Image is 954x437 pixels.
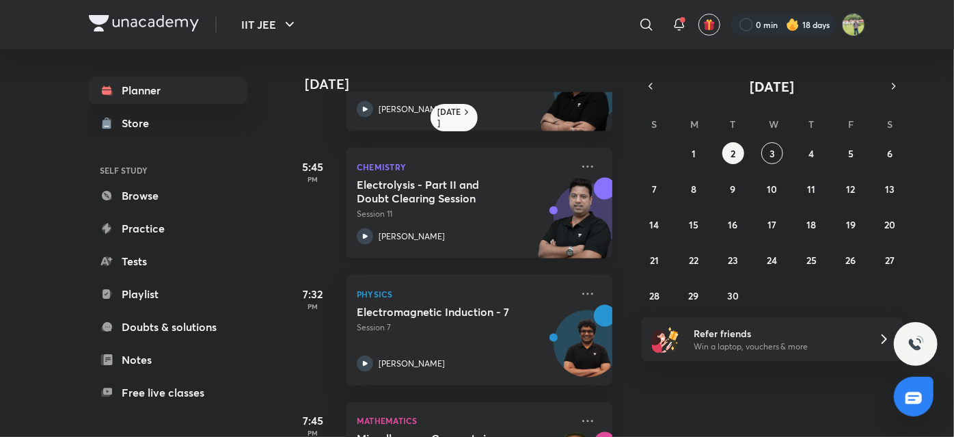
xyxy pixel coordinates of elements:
a: Doubts & solutions [89,313,247,341]
img: ttu [908,336,924,352]
abbr: Saturday [887,118,892,131]
abbr: September 21, 2025 [650,254,659,267]
button: September 26, 2025 [840,249,862,271]
img: unacademy [537,178,612,272]
h5: Electromagnetic Induction - 7 [357,305,527,319]
abbr: September 27, 2025 [885,254,895,267]
button: September 16, 2025 [722,213,744,235]
h6: [DATE] [437,107,461,129]
p: [PERSON_NAME] [379,358,445,370]
abbr: September 11, 2025 [807,183,815,196]
abbr: Tuesday [731,118,736,131]
abbr: September 15, 2025 [689,218,698,231]
a: Notes [89,346,247,373]
abbr: September 2, 2025 [731,147,735,160]
button: September 10, 2025 [761,178,783,200]
img: streak [786,18,800,31]
abbr: September 13, 2025 [885,183,895,196]
img: Company Logo [89,15,199,31]
button: September 12, 2025 [840,178,862,200]
button: September 3, 2025 [761,142,783,164]
button: September 23, 2025 [722,249,744,271]
abbr: September 9, 2025 [731,183,736,196]
button: September 11, 2025 [800,178,822,200]
h5: 7:45 [286,413,340,429]
abbr: September 14, 2025 [650,218,659,231]
h5: 7:32 [286,286,340,302]
h6: Refer friends [694,326,862,341]
button: September 29, 2025 [683,284,705,306]
h4: [DATE] [305,76,626,92]
button: September 25, 2025 [800,249,822,271]
a: Free live classes [89,379,247,406]
abbr: September 22, 2025 [689,254,698,267]
abbr: Sunday [652,118,657,131]
button: September 20, 2025 [879,213,901,235]
abbr: Monday [690,118,698,131]
abbr: September 12, 2025 [846,183,855,196]
abbr: September 20, 2025 [884,218,895,231]
a: Planner [89,77,247,104]
abbr: September 7, 2025 [652,183,657,196]
p: [PERSON_NAME] [379,230,445,243]
abbr: Wednesday [769,118,778,131]
p: Physics [357,286,571,302]
abbr: September 26, 2025 [845,254,856,267]
img: referral [652,326,679,353]
abbr: September 8, 2025 [691,183,696,196]
a: Browse [89,182,247,209]
p: Chemistry [357,159,571,175]
abbr: September 25, 2025 [806,254,817,267]
a: Company Logo [89,15,199,35]
button: September 19, 2025 [840,213,862,235]
button: September 14, 2025 [644,213,666,235]
p: PM [286,175,340,183]
h6: SELF STUDY [89,159,247,182]
button: September 5, 2025 [840,142,862,164]
p: [PERSON_NAME] [379,103,445,116]
abbr: September 3, 2025 [769,147,775,160]
button: [DATE] [660,77,884,96]
button: September 13, 2025 [879,178,901,200]
button: September 27, 2025 [879,249,901,271]
a: Practice [89,215,247,242]
button: September 22, 2025 [683,249,705,271]
button: September 2, 2025 [722,142,744,164]
abbr: September 30, 2025 [727,289,739,302]
img: avatar [703,18,715,31]
a: Playlist [89,280,247,308]
abbr: September 1, 2025 [692,147,696,160]
abbr: September 19, 2025 [846,218,856,231]
abbr: Thursday [808,118,814,131]
p: Session 11 [357,208,571,220]
abbr: September 23, 2025 [728,254,738,267]
abbr: September 29, 2025 [689,289,699,302]
img: unacademy [537,51,612,145]
p: Mathematics [357,413,571,429]
abbr: September 16, 2025 [728,218,738,231]
button: September 30, 2025 [722,284,744,306]
p: Win a laptop, vouchers & more [694,341,862,353]
button: September 15, 2025 [683,213,705,235]
abbr: September 17, 2025 [767,218,776,231]
button: September 18, 2025 [800,213,822,235]
button: September 21, 2025 [644,249,666,271]
abbr: September 10, 2025 [767,183,777,196]
abbr: September 5, 2025 [848,147,854,160]
abbr: September 6, 2025 [887,147,892,160]
abbr: September 18, 2025 [806,218,816,231]
a: Store [89,109,247,137]
button: September 17, 2025 [761,213,783,235]
abbr: September 24, 2025 [767,254,777,267]
abbr: September 4, 2025 [808,147,814,160]
abbr: September 28, 2025 [649,289,659,302]
a: Tests [89,248,247,275]
abbr: Friday [848,118,854,131]
button: September 6, 2025 [879,142,901,164]
span: [DATE] [750,77,795,96]
img: Avatar [554,318,620,384]
img: KRISH JINDAL [842,13,865,36]
h5: 5:45 [286,159,340,175]
button: September 7, 2025 [644,178,666,200]
div: Store [122,115,157,131]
